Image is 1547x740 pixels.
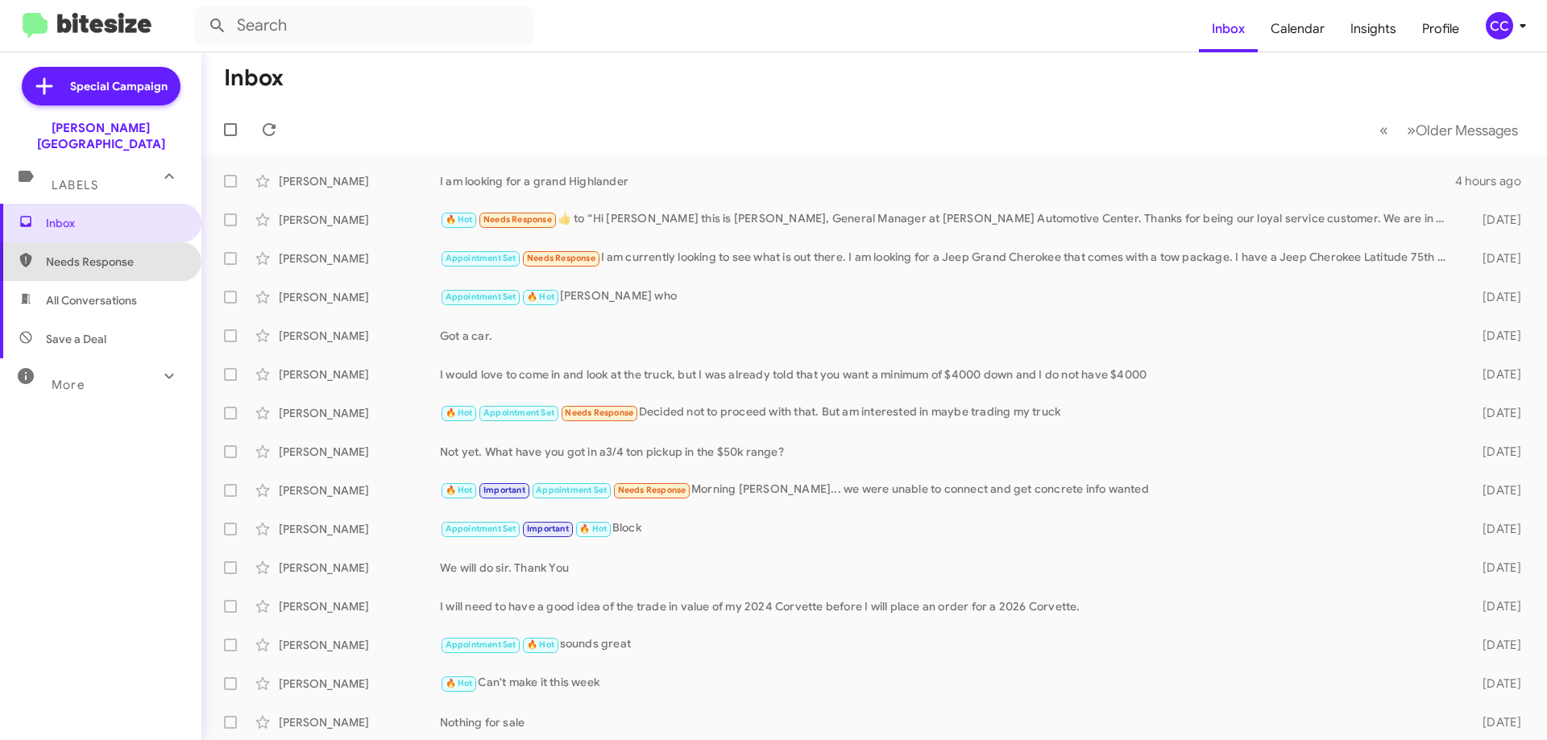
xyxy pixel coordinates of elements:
div: Got a car. [440,328,1457,344]
div: Can't make it this week [440,674,1457,692]
a: Special Campaign [22,67,180,105]
span: 🔥 Hot [527,639,554,650]
span: 🔥 Hot [446,678,473,688]
div: [DATE] [1457,560,1534,576]
span: Inbox [46,215,183,231]
a: Insights [1338,6,1409,52]
span: Needs Response [527,253,595,263]
span: Older Messages [1416,122,1518,139]
div: CC [1486,12,1513,39]
a: Inbox [1199,6,1258,52]
div: [DATE] [1457,482,1534,498]
span: Appointment Set [446,291,516,302]
div: [PERSON_NAME] [279,560,440,576]
div: [DATE] [1457,714,1534,730]
button: Previous [1370,114,1398,147]
div: [PERSON_NAME] [279,444,440,460]
div: sounds great [440,635,1457,654]
div: [PERSON_NAME] [279,250,440,267]
span: Important [483,485,525,495]
span: Needs Response [46,254,183,270]
div: [PERSON_NAME] who [440,287,1457,306]
span: Needs Response [565,407,633,418]
span: All Conversations [46,292,137,308]
span: Needs Response [618,485,686,495]
nav: Page navigation example [1371,114,1528,147]
div: [DATE] [1457,289,1534,305]
div: Not yet. What have you got in a3/4 ton pickup in the $50k range? [440,444,1457,460]
span: » [1407,120,1416,140]
div: 4 hours ago [1455,173,1534,189]
span: 🔥 Hot [446,214,473,225]
span: 🔥 Hot [446,485,473,495]
span: Labels [52,178,98,192]
span: 🔥 Hot [446,407,473,418]
div: [PERSON_NAME] [279,212,440,228]
div: [PERSON_NAME] [279,676,440,692]
div: [DATE] [1457,637,1534,653]
h1: Inbox [224,65,284,91]
div: [PERSON_NAME] [279,598,440,614]
div: [PERSON_NAME] [279,289,440,305]
span: 🔥 Hot [579,523,607,534]
button: CC [1472,12,1529,39]
div: [DATE] [1457,598,1534,614]
div: [PERSON_NAME] [279,405,440,421]
span: More [52,378,85,392]
a: Profile [1409,6,1472,52]
div: [DATE] [1457,676,1534,692]
div: We will do sir. Thank You [440,560,1457,576]
input: Search [195,6,533,45]
div: [DATE] [1457,250,1534,267]
div: Morning [PERSON_NAME]... we were unable to connect and get concrete info wanted [440,481,1457,499]
div: [PERSON_NAME] [279,637,440,653]
span: Appointment Set [446,253,516,263]
div: [DATE] [1457,366,1534,382]
span: Special Campaign [70,78,168,94]
div: I am currently looking to see what is out there. I am looking for a Jeep Grand Cherokee that come... [440,249,1457,267]
div: [PERSON_NAME] [279,366,440,382]
button: Next [1397,114,1528,147]
div: I am looking for a grand Highlander [440,173,1455,189]
div: [DATE] [1457,212,1534,228]
span: « [1379,120,1388,140]
div: Nothing for sale [440,714,1457,730]
span: Appointment Set [483,407,554,418]
div: ​👍​ to “ Hi [PERSON_NAME] this is [PERSON_NAME], General Manager at [PERSON_NAME] Automotive Cent... [440,210,1457,229]
div: [PERSON_NAME] [279,482,440,498]
span: Important [527,523,569,534]
div: Block [440,519,1457,538]
div: Decided not to proceed with that. But am interested in maybe trading my truck [440,403,1457,422]
span: Appointment Set [446,523,516,534]
div: [PERSON_NAME] [279,173,440,189]
span: Needs Response [483,214,552,225]
span: Save a Deal [46,331,106,347]
div: [PERSON_NAME] [279,328,440,344]
span: Appointment Set [446,639,516,650]
span: 🔥 Hot [527,291,554,302]
div: I would love to come in and look at the truck, but I was already told that you want a minimum of ... [440,366,1457,382]
span: Appointment Set [536,485,607,495]
div: [PERSON_NAME] [279,714,440,730]
div: [DATE] [1457,444,1534,460]
div: [DATE] [1457,328,1534,344]
div: [PERSON_NAME] [279,521,440,537]
div: [DATE] [1457,521,1534,537]
a: Calendar [1258,6,1338,52]
div: [DATE] [1457,405,1534,421]
div: I will need to have a good idea of the trade in value of my 2024 Corvette before I will place an ... [440,598,1457,614]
